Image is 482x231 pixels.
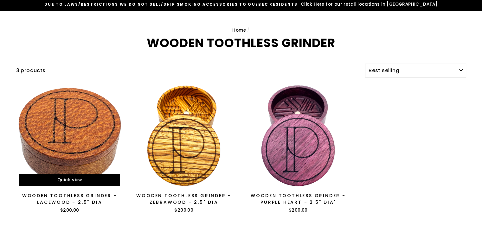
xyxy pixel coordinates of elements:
[16,82,124,216] a: Quick view WOODEN TOOTHLESS GRINDER - LACEWOOD - 2.5" DIA$200.00
[130,82,238,216] a: WOODEN TOOTHLESS GRINDER - ZEBRAWOOD - 2.5" DIA$200.00
[130,192,238,206] div: WOODEN TOOTHLESS GRINDER - ZEBRAWOOD - 2.5" DIA
[57,177,82,183] span: Quick view
[247,27,249,33] span: /
[130,207,238,214] div: $200.00
[16,66,363,75] div: 3 products
[16,37,466,49] h1: WOODEN TOOTHLESS GRINDER
[16,27,466,34] nav: breadcrumbs
[18,1,465,8] a: DUE TO LAWS/restrictions WE DO NOT SELL/SHIP SMOKING ACCESSORIES to qUEBEC RESIDENTS Click Here f...
[245,207,352,214] div: $200.00
[232,27,246,33] a: Home
[16,207,124,214] div: $200.00
[16,192,124,206] div: WOODEN TOOTHLESS GRINDER - LACEWOOD - 2.5" DIA
[299,1,438,7] span: Click Here for our retail locations in [GEOGRAPHIC_DATA]
[245,192,352,206] div: WOODEN TOOTHLESS GRINDER - PURPLE HEART - 2.5" DIA'
[245,82,352,216] a: WOODEN TOOTHLESS GRINDER - PURPLE HEART - 2.5" DIA'$200.00
[44,2,298,7] span: DUE TO LAWS/restrictions WE DO NOT SELL/SHIP SMOKING ACCESSORIES to qUEBEC RESIDENTS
